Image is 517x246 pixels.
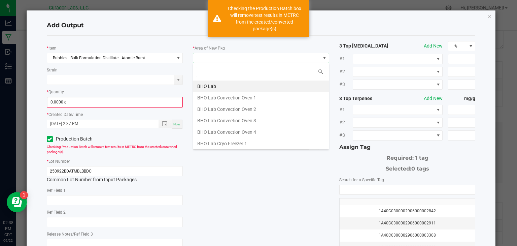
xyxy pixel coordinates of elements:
input: Created Datetime [47,120,152,128]
label: Strain [47,67,58,73]
span: NO DATA FOUND [353,105,443,115]
strong: mg/g [448,95,475,102]
iframe: Resource center unread badge [20,191,28,199]
label: Ref Field 1 [47,187,66,193]
div: Selected: [339,162,476,173]
label: Quantity [48,89,64,95]
span: #1 [339,55,353,62]
span: Now [173,122,180,126]
button: Add New [424,42,443,50]
span: 0 tags [411,165,429,172]
strong: 3 Top Terpenes [339,95,394,102]
div: 1A40C0300002906000002911 [344,220,471,226]
li: BHO Lab [193,81,329,92]
li: BHO Lab Convection Oven 4 [193,126,329,138]
label: Ref Field 2 [47,209,66,215]
strong: 3 Top [MEDICAL_DATA] [339,42,394,50]
span: #2 [339,119,353,126]
li: BHO Lab Convection Oven 2 [193,103,329,115]
span: Toggle popup [159,120,172,128]
span: #1 [339,106,353,113]
label: Search for a Specific Tag [339,177,384,183]
div: 1A40C0300002906000002842 [344,208,471,214]
label: Area of New Pkg [195,45,225,51]
span: % [448,41,467,51]
span: Checking Production Batch will remove test results in METRC from the created/converted package(s). [47,145,177,154]
li: BHO Lab Convection Oven 3 [193,115,329,126]
button: Add New [424,95,443,102]
h4: Add Output [47,21,476,30]
li: BHO Lab Convection Oven 1 [193,92,329,103]
div: Common Lot Number from Input Packages [47,166,183,183]
label: Production Batch [47,135,110,143]
div: Checking the Production Batch box will remove test results in METRC from the created/converted pa... [225,5,304,32]
input: NO DATA FOUND [340,185,475,194]
span: #3 [339,81,353,88]
span: #3 [339,132,353,139]
label: Release Notes/Ref Field 3 [47,231,93,237]
span: NO DATA FOUND [353,118,443,128]
div: Assign Tag [339,143,476,151]
label: Created Date/Time [48,112,83,118]
span: Bubbles - Bulk Formulation Distillate - Atomic Burst [47,53,174,63]
label: Item [48,45,57,51]
iframe: Resource center [7,192,27,212]
div: 1A40C0300002906000003308 [344,232,471,239]
span: NO DATA FOUND [353,130,443,141]
label: Lot Number [48,158,70,164]
div: Required: 1 tag [339,151,476,162]
span: #2 [339,68,353,75]
li: BHO Lab Cryo Freezer 1 [193,138,329,149]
